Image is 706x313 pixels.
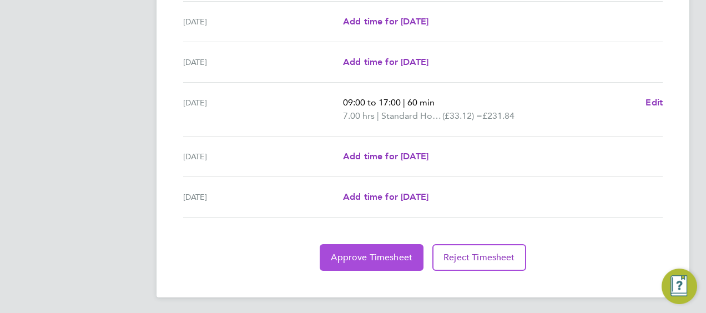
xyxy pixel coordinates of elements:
span: | [377,110,379,121]
div: [DATE] [183,55,343,69]
button: Engage Resource Center [662,269,697,304]
button: Approve Timesheet [320,244,423,271]
span: 09:00 to 17:00 [343,97,401,108]
a: Add time for [DATE] [343,55,428,69]
span: Edit [646,97,663,108]
span: Standard Hourly [381,109,442,123]
div: [DATE] [183,190,343,204]
a: Add time for [DATE] [343,15,428,28]
span: 7.00 hrs [343,110,375,121]
a: Add time for [DATE] [343,150,428,163]
span: Add time for [DATE] [343,57,428,67]
span: | [403,97,405,108]
div: [DATE] [183,150,343,163]
span: Reject Timesheet [443,252,515,263]
div: [DATE] [183,96,343,123]
span: 60 min [407,97,435,108]
div: [DATE] [183,15,343,28]
button: Reject Timesheet [432,244,526,271]
span: Add time for [DATE] [343,16,428,27]
span: (£33.12) = [442,110,482,121]
a: Add time for [DATE] [343,190,428,204]
span: Add time for [DATE] [343,191,428,202]
span: £231.84 [482,110,515,121]
span: Add time for [DATE] [343,151,428,161]
a: Edit [646,96,663,109]
span: Approve Timesheet [331,252,412,263]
